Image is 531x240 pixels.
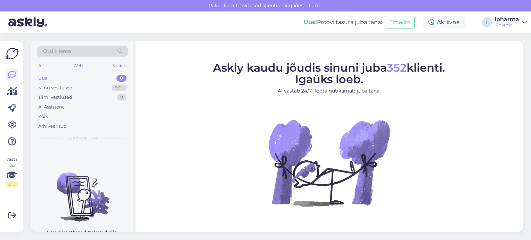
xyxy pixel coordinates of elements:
img: Askly Logo [6,47,19,60]
a: IpharmaiPharma [495,17,527,28]
div: 0 [116,75,126,82]
img: No chats [31,160,133,223]
div: Kõik [38,113,48,120]
span: 352 [387,61,407,74]
span: Askly kaudu jõudis sinuni juba klienti. Igaüks loeb. [213,61,445,86]
div: Web [72,61,84,70]
div: I [482,17,492,27]
b: Uus! [304,19,317,25]
div: 9 [117,94,126,101]
div: Uus [38,75,47,82]
div: All [37,61,45,70]
div: Minu vestlused [38,85,73,91]
div: Ipharma [495,17,519,22]
div: Tiimi vestlused [38,94,72,101]
div: Socials [111,61,128,70]
p: Uued vestlused tulevad siia. [47,229,118,236]
div: Proovi tasuta juba täna: [304,18,382,26]
div: 99+ [112,85,126,91]
div: iPharma [495,22,519,28]
button: Emailid [385,16,415,29]
div: AI Assistent [38,104,64,111]
div: Vaata siia [6,156,18,187]
span: Luba [307,2,322,9]
p: AI vastab 24/7. Tööta nutikamalt juba täna. [213,87,445,95]
img: No Chat active [267,100,392,225]
div: Aktiivne [423,16,465,29]
div: Arhiveeritud [38,123,67,130]
div: 2 / 3 [6,181,18,187]
span: Uued vestlused [66,135,99,141]
span: Otsi kliente [43,48,71,55]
